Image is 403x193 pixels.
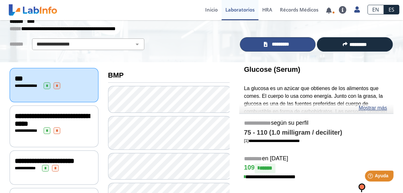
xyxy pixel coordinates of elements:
h4: 75 - 110 (1.0 milligram / deciliter) [244,129,389,137]
a: [1] [244,138,300,143]
iframe: Help widget launcher [346,168,396,186]
h5: en [DATE] [244,155,389,163]
h4: 109 [244,164,389,173]
a: ES [384,5,399,14]
b: Glucose (Serum) [244,65,300,73]
span: HRA [262,6,272,13]
b: BMP [108,71,124,79]
h5: según su perfil [244,120,389,127]
p: La glucosa es un azúcar que obtienes de los alimentos que comes. El cuerpo lo usa como energía. J... [244,85,389,154]
a: Mostrar más [358,104,387,112]
a: EN [367,5,384,14]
